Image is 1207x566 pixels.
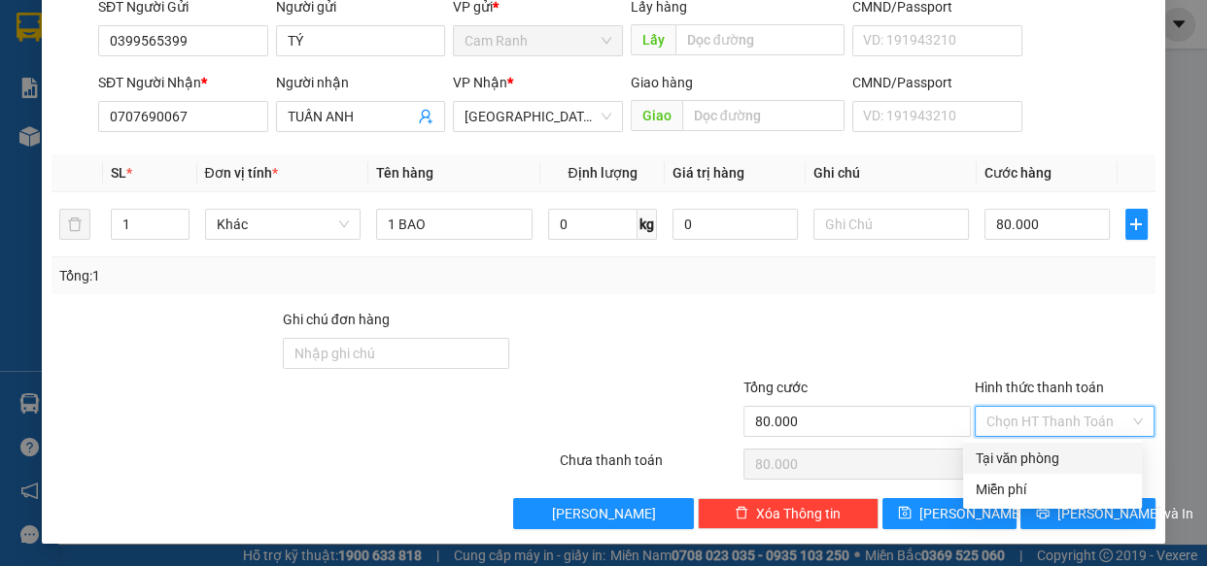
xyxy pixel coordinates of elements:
span: Cam Ranh [465,26,611,55]
input: Ghi chú đơn hàng [283,338,509,369]
span: Khác [217,210,350,239]
span: delete [735,506,748,521]
div: Tại văn phòng [975,448,1130,469]
button: save[PERSON_NAME] [882,498,1017,529]
th: Ghi chú [806,154,978,192]
span: Giá trị hàng [672,165,744,181]
span: user-add [418,109,433,124]
span: Giao [631,100,682,131]
button: [PERSON_NAME] [513,498,694,529]
b: [DOMAIN_NAME] [163,74,267,89]
span: plus [1126,216,1147,232]
span: save [898,506,912,521]
input: 0 [672,209,798,240]
span: Đơn vị tính [205,165,278,181]
div: Chưa thanh toán [558,449,742,483]
span: Tên hàng [376,165,433,181]
div: Tổng: 1 [59,265,467,286]
span: [PERSON_NAME] [552,503,656,524]
span: Xóa Thông tin [756,503,841,524]
button: delete [59,209,90,240]
span: Sài Gòn [465,102,611,131]
img: logo.jpg [211,24,258,71]
input: Dọc đường [682,100,845,131]
b: [PERSON_NAME] - [PERSON_NAME] [24,125,110,317]
span: [PERSON_NAME] và In [1057,503,1193,524]
input: Dọc đường [675,24,845,55]
li: (c) 2017 [163,92,267,117]
b: [PERSON_NAME] - Gửi khách hàng [120,28,193,186]
span: Cước hàng [984,165,1052,181]
span: kg [638,209,657,240]
input: VD: Bàn, Ghế [376,209,533,240]
input: Ghi Chú [813,209,970,240]
button: printer[PERSON_NAME] và In [1020,498,1155,529]
span: Định lượng [568,165,637,181]
div: Người nhận [276,72,446,93]
label: Ghi chú đơn hàng [283,312,390,327]
button: deleteXóa Thông tin [698,498,879,529]
div: SĐT Người Nhận [98,72,268,93]
label: Hình thức thanh toán [975,380,1104,395]
div: Miễn phí [975,479,1130,500]
span: Tổng cước [743,380,808,395]
div: CMND/Passport [852,72,1022,93]
span: VP Nhận [453,75,507,90]
span: Lấy [631,24,675,55]
button: plus [1125,209,1148,240]
span: SL [111,165,126,181]
span: printer [1036,506,1050,521]
span: Giao hàng [631,75,693,90]
span: [PERSON_NAME] [919,503,1023,524]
